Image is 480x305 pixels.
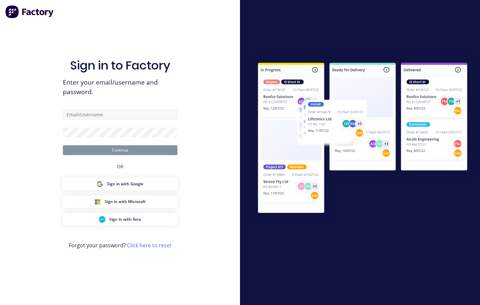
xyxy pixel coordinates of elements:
button: Google Sign inSign in with Google [63,178,177,190]
img: Sign in [245,51,480,227]
h1: Sign in to Factory [70,58,170,72]
button: Xero Sign inSign in with Xero [63,213,177,226]
span: Enter your email/username and password. [63,78,177,97]
img: Google Sign in [97,181,103,187]
a: Click here to reset [127,242,172,249]
div: OR [117,155,123,178]
span: Forgot your password? [69,241,172,249]
span: Sign in with Xero [109,216,141,222]
span: Sign in with Google [107,181,143,187]
img: Xero Sign in [99,216,105,223]
span: Sign in with Microsoft [105,199,146,205]
img: Microsoft Sign in [94,198,101,205]
input: Email/Username [63,110,177,120]
button: Microsoft Sign inSign in with Microsoft [63,195,177,208]
button: Continue [63,145,177,155]
img: Factory [5,5,54,18]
